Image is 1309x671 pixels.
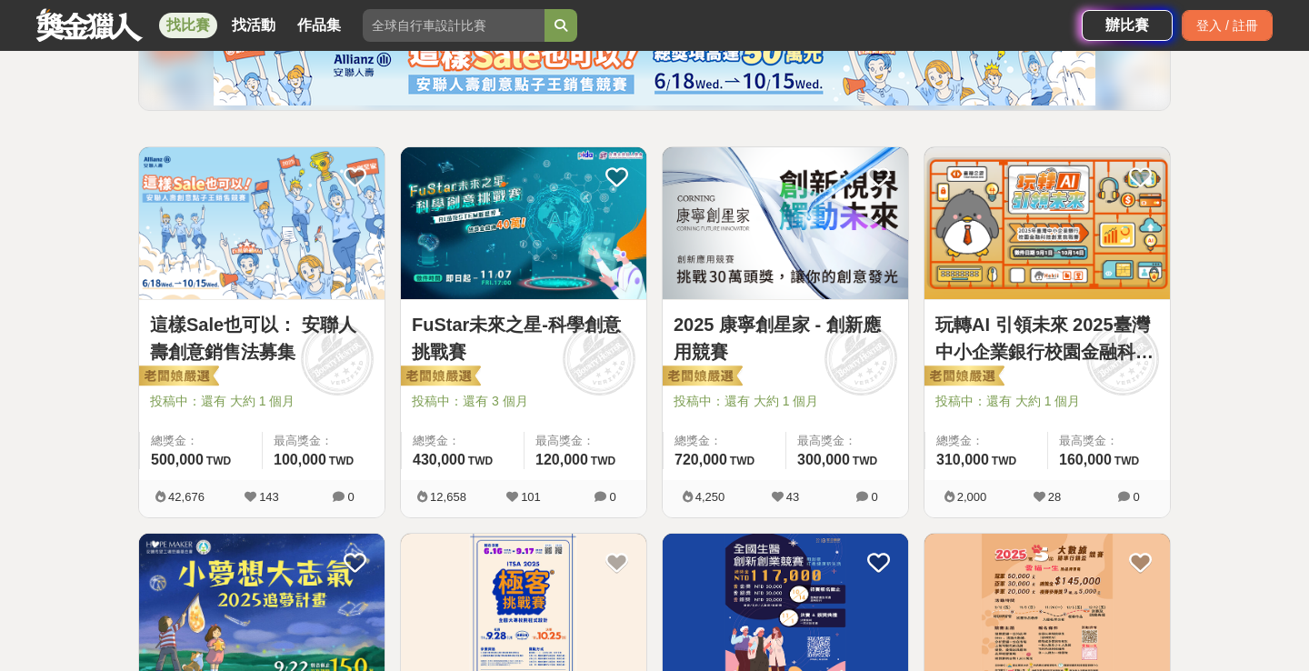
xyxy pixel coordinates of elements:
[674,452,727,467] span: 720,000
[853,455,877,467] span: TWD
[936,452,989,467] span: 310,000
[150,311,374,366] a: 這樣Sale也可以： 安聯人壽創意銷售法募集
[1082,10,1173,41] a: 辦比賽
[413,432,513,450] span: 總獎金：
[150,392,374,411] span: 投稿中：還有 大約 1 個月
[1182,10,1273,41] div: 登入 / 註冊
[347,490,354,504] span: 0
[139,147,385,299] img: Cover Image
[921,365,1004,390] img: 老闆娘嚴選
[935,311,1159,366] a: 玩轉AI 引領未來 2025臺灣中小企業銀行校園金融科技創意挑戰賽
[591,455,615,467] span: TWD
[468,455,493,467] span: TWD
[401,147,646,299] img: Cover Image
[609,490,615,504] span: 0
[206,455,231,467] span: TWD
[659,365,743,390] img: 老闆娘嚴選
[797,432,897,450] span: 最高獎金：
[1048,490,1061,504] span: 28
[663,147,908,300] a: Cover Image
[397,365,481,390] img: 老闆娘嚴選
[936,432,1036,450] span: 總獎金：
[274,452,326,467] span: 100,000
[168,490,205,504] span: 42,676
[430,490,466,504] span: 12,658
[225,13,283,38] a: 找活動
[924,147,1170,300] a: Cover Image
[274,432,374,450] span: 最高獎金：
[674,392,897,411] span: 投稿中：還有 大約 1 個月
[786,490,799,504] span: 43
[214,24,1095,105] img: cf4fb443-4ad2-4338-9fa3-b46b0bf5d316.png
[412,311,635,366] a: FuStar未來之星-科學創意挑戰賽
[535,452,588,467] span: 120,000
[151,452,204,467] span: 500,000
[1059,452,1112,467] span: 160,000
[412,392,635,411] span: 投稿中：還有 3 個月
[797,452,850,467] span: 300,000
[663,147,908,299] img: Cover Image
[730,455,754,467] span: TWD
[159,13,217,38] a: 找比賽
[363,9,545,42] input: 全球自行車設計比賽
[139,147,385,300] a: Cover Image
[695,490,725,504] span: 4,250
[535,432,635,450] span: 最高獎金：
[521,490,541,504] span: 101
[290,13,348,38] a: 作品集
[413,452,465,467] span: 430,000
[992,455,1016,467] span: TWD
[957,490,987,504] span: 2,000
[924,147,1170,299] img: Cover Image
[674,432,774,450] span: 總獎金：
[401,147,646,300] a: Cover Image
[871,490,877,504] span: 0
[329,455,354,467] span: TWD
[1133,490,1139,504] span: 0
[1059,432,1159,450] span: 最高獎金：
[135,365,219,390] img: 老闆娘嚴選
[935,392,1159,411] span: 投稿中：還有 大約 1 個月
[151,432,251,450] span: 總獎金：
[1114,455,1139,467] span: TWD
[259,490,279,504] span: 143
[674,311,897,366] a: 2025 康寧創星家 - 創新應用競賽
